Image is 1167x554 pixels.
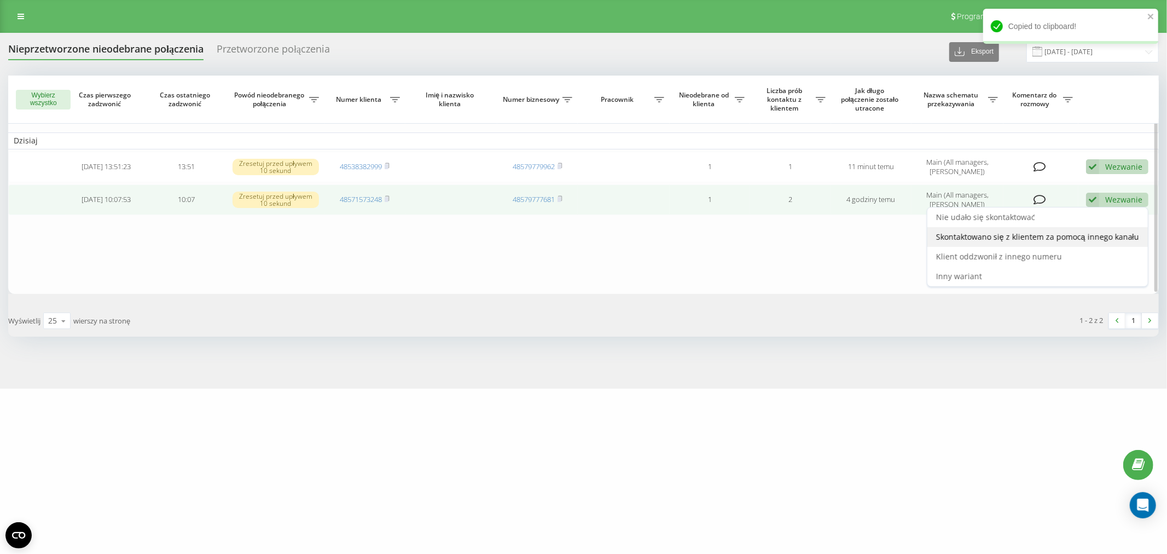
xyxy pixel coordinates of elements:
[911,152,1003,182] td: Main (All managers, [PERSON_NAME])
[911,184,1003,215] td: Main (All managers, [PERSON_NAME])
[750,152,831,182] td: 1
[146,184,227,215] td: 10:07
[75,91,137,108] span: Czas pierwszego zadzwonić
[750,184,831,215] td: 2
[1009,91,1063,108] span: Komentarz do rozmowy
[949,42,999,62] button: Eksport
[1105,161,1142,172] div: Wezwanie
[983,9,1158,44] div: Copied to clipboard!
[1125,313,1142,328] a: 1
[936,232,1139,242] span: Skontaktowano się z klientem za pomocą innego kanału
[936,212,1035,222] span: Nie udało się skontaktować
[8,316,40,326] span: Wyświetlij
[66,152,146,182] td: [DATE] 13:51:23
[233,192,319,208] div: Zresetuj przed upływem 10 sekund
[1080,315,1104,326] div: 1 - 2 z 2
[217,43,330,60] div: Przetworzone połączenia
[415,91,487,108] span: Imię i nazwisko klienta
[957,12,1015,21] span: Program poleceń
[1130,492,1156,518] div: Open Intercom Messenger
[233,91,310,108] span: Powód nieodebranego połączenia
[340,161,382,171] a: 48538382999
[8,43,204,60] div: Nieprzetworzone nieodebrane połączenia
[5,522,32,549] button: Open CMP widget
[8,132,1159,149] td: Dzisiaj
[330,95,390,104] span: Numer klienta
[16,90,71,109] button: Wybierz wszystko
[146,152,227,182] td: 13:51
[233,159,319,175] div: Zresetuj przed upływem 10 sekund
[583,95,654,104] span: Pracownik
[831,152,911,182] td: 11 minut temu
[831,184,911,215] td: 4 godziny temu
[73,316,130,326] span: wierszy na stronę
[503,95,562,104] span: Numer biznesowy
[936,271,982,281] span: Inny wariant
[66,184,146,215] td: [DATE] 10:07:53
[1105,194,1142,205] div: Wezwanie
[756,86,815,112] span: Liczba prób kontaktu z klientem
[340,194,382,204] a: 48571573248
[1147,12,1155,22] button: close
[917,91,988,108] span: Nazwa schematu przekazywania
[936,251,1062,262] span: Klient oddzwonił z innego numeru
[670,184,750,215] td: 1
[48,315,57,326] div: 25
[675,91,735,108] span: Nieodebrane od klienta
[670,152,750,182] td: 1
[513,161,555,171] a: 48579779962
[840,86,902,112] span: Jak długo połączenie zostało utracone
[513,194,555,204] a: 48579777681
[155,91,218,108] span: Czas ostatniego zadzwonić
